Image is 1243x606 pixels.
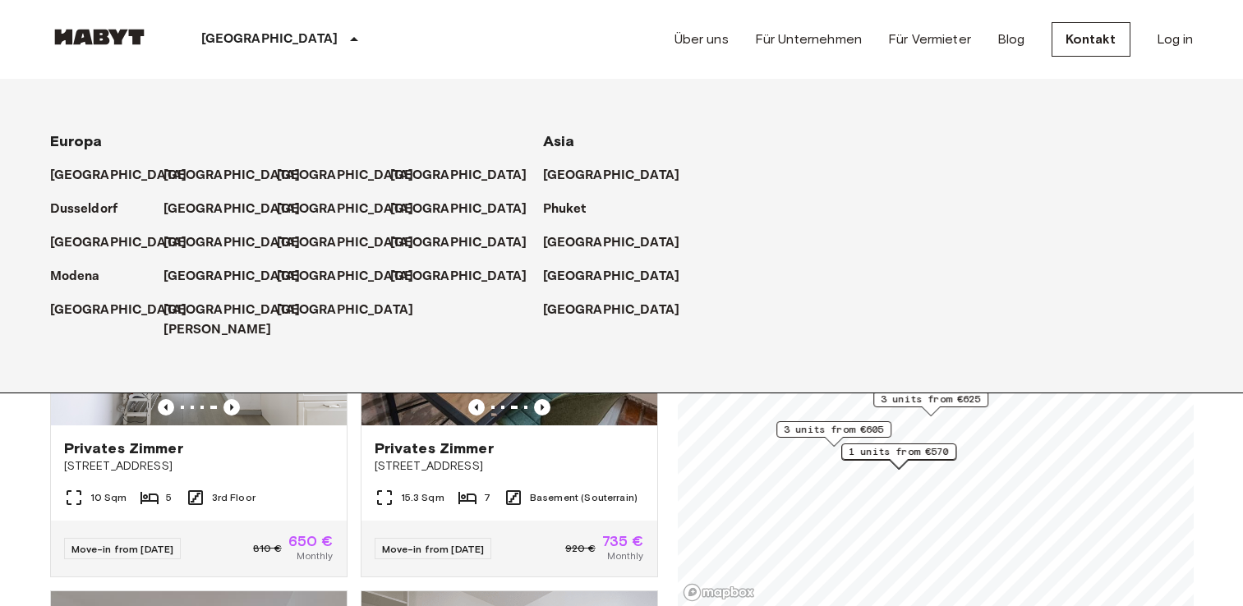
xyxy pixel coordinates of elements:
[997,30,1025,49] a: Blog
[50,267,117,287] a: Modena
[390,267,527,287] p: [GEOGRAPHIC_DATA]
[776,421,891,447] div: Map marker
[50,29,149,45] img: Habyt
[50,233,187,253] p: [GEOGRAPHIC_DATA]
[382,543,485,555] span: Move-in from [DATE]
[543,166,697,186] a: [GEOGRAPHIC_DATA]
[50,132,103,150] span: Europa
[390,200,527,219] p: [GEOGRAPHIC_DATA]
[390,233,544,253] a: [GEOGRAPHIC_DATA]
[166,490,172,505] span: 5
[534,399,550,415] button: Previous image
[530,490,638,505] span: Basement (Souterrain)
[163,200,301,219] p: [GEOGRAPHIC_DATA]
[375,438,494,458] span: Privates Zimmer
[158,399,174,415] button: Previous image
[1052,22,1130,57] a: Kontakt
[50,301,204,320] a: [GEOGRAPHIC_DATA]
[163,301,301,340] p: [GEOGRAPHIC_DATA][PERSON_NAME]
[50,233,204,253] a: [GEOGRAPHIC_DATA]
[50,200,118,219] p: Dusseldorf
[849,444,949,459] span: 1 units from €570
[277,233,430,253] a: [GEOGRAPHIC_DATA]
[543,301,697,320] a: [GEOGRAPHIC_DATA]
[212,490,256,505] span: 3rd Floor
[873,391,988,416] div: Map marker
[50,267,100,287] p: Modena
[361,227,658,577] a: Previous imagePrevious imagePrivates Zimmer[STREET_ADDRESS]15.3 Sqm7Basement (Souterrain)Move-in ...
[881,392,981,406] span: 3 units from €625
[50,166,204,186] a: [GEOGRAPHIC_DATA]
[401,490,444,505] span: 15.3 Sqm
[1157,30,1194,49] a: Log in
[390,166,544,186] a: [GEOGRAPHIC_DATA]
[277,166,414,186] p: [GEOGRAPHIC_DATA]
[163,301,317,340] a: [GEOGRAPHIC_DATA][PERSON_NAME]
[201,30,338,49] p: [GEOGRAPHIC_DATA]
[64,438,183,458] span: Privates Zimmer
[390,267,544,287] a: [GEOGRAPHIC_DATA]
[163,233,301,253] p: [GEOGRAPHIC_DATA]
[50,166,187,186] p: [GEOGRAPHIC_DATA]
[602,534,644,549] span: 735 €
[375,458,644,475] span: [STREET_ADDRESS]
[223,399,240,415] button: Previous image
[277,267,430,287] a: [GEOGRAPHIC_DATA]
[277,200,414,219] p: [GEOGRAPHIC_DATA]
[468,399,485,415] button: Previous image
[543,301,680,320] p: [GEOGRAPHIC_DATA]
[674,30,729,49] a: Über uns
[50,227,348,577] a: Previous imagePrevious imagePrivates Zimmer[STREET_ADDRESS]10 Sqm53rd FloorMove-in from [DATE]810...
[755,30,862,49] a: Für Unternehmen
[90,490,127,505] span: 10 Sqm
[543,233,697,253] a: [GEOGRAPHIC_DATA]
[484,490,490,505] span: 7
[277,200,430,219] a: [GEOGRAPHIC_DATA]
[390,200,544,219] a: [GEOGRAPHIC_DATA]
[163,267,317,287] a: [GEOGRAPHIC_DATA]
[841,443,956,469] div: Map marker
[71,543,174,555] span: Move-in from [DATE]
[543,200,603,219] a: Phuket
[163,200,317,219] a: [GEOGRAPHIC_DATA]
[253,541,282,556] span: 810 €
[543,132,575,150] span: Asia
[390,166,527,186] p: [GEOGRAPHIC_DATA]
[163,233,317,253] a: [GEOGRAPHIC_DATA]
[784,422,884,437] span: 3 units from €605
[607,549,643,563] span: Monthly
[543,267,697,287] a: [GEOGRAPHIC_DATA]
[288,534,334,549] span: 650 €
[390,233,527,253] p: [GEOGRAPHIC_DATA]
[277,301,430,320] a: [GEOGRAPHIC_DATA]
[888,30,971,49] a: Für Vermieter
[297,549,333,563] span: Monthly
[50,200,135,219] a: Dusseldorf
[50,301,187,320] p: [GEOGRAPHIC_DATA]
[163,166,301,186] p: [GEOGRAPHIC_DATA]
[277,233,414,253] p: [GEOGRAPHIC_DATA]
[543,233,680,253] p: [GEOGRAPHIC_DATA]
[565,541,596,556] span: 920 €
[64,458,334,475] span: [STREET_ADDRESS]
[543,267,680,287] p: [GEOGRAPHIC_DATA]
[543,200,587,219] p: Phuket
[277,267,414,287] p: [GEOGRAPHIC_DATA]
[163,267,301,287] p: [GEOGRAPHIC_DATA]
[683,583,755,602] a: Mapbox logo
[543,166,680,186] p: [GEOGRAPHIC_DATA]
[163,166,317,186] a: [GEOGRAPHIC_DATA]
[277,301,414,320] p: [GEOGRAPHIC_DATA]
[277,166,430,186] a: [GEOGRAPHIC_DATA]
